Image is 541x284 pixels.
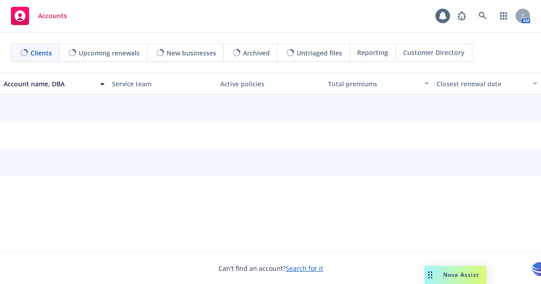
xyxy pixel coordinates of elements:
span: Upcoming renewals [79,48,140,58]
div: Service team [112,79,213,89]
span: Can't find an account? [218,264,323,273]
div: Account name, DBA [4,79,95,89]
div: Drag to move [425,266,436,284]
span: New businesses [167,48,216,58]
div: Closest renewal date [436,79,527,89]
button: Total premiums [324,73,433,95]
a: Search for it [286,264,323,273]
span: Nova Assist [443,271,479,279]
button: Active policies [217,73,325,95]
a: Report a Bug [453,7,471,25]
button: Service team [108,73,217,95]
span: Archived [243,48,270,58]
button: Nova Assist [425,266,486,284]
button: Closest renewal date [433,73,541,95]
span: Customer Directory [403,48,465,57]
span: Reporting [357,48,388,57]
a: Switch app [495,7,513,25]
span: Untriaged files [297,48,342,58]
a: Accounts [7,3,71,29]
a: Search [474,7,492,25]
span: Accounts [38,12,67,20]
span: Clients [30,48,52,58]
div: Total premiums [328,79,419,89]
div: Active policies [220,79,321,89]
